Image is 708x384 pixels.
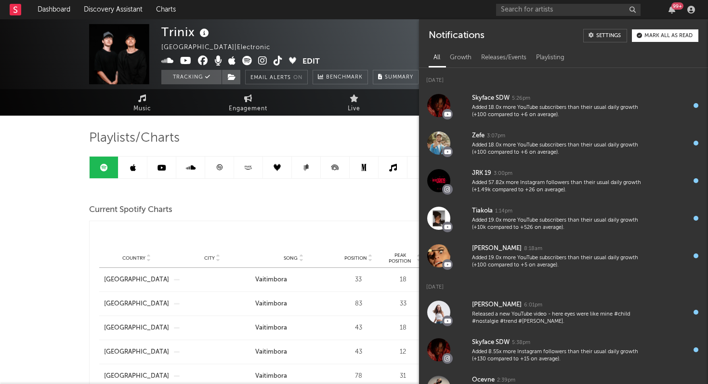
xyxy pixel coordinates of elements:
div: Notifications [429,29,484,42]
button: Summary [373,70,419,84]
a: Music [89,89,195,116]
div: 12 [385,347,421,357]
div: Growth [445,50,476,66]
a: Skyface SDW5:38pmAdded 8.55x more Instagram followers than their usual daily growth (+130 compare... [419,331,708,369]
div: Vaitimbora [255,275,287,285]
span: Current Spotify Charts [89,204,172,216]
a: Settings [583,29,627,42]
div: Added 18.0x more YouTube subscribers than their usual daily growth (+100 compared to +6 on average). [472,142,642,157]
div: 33 [337,275,380,285]
a: [PERSON_NAME]8:18amAdded 19.0x more YouTube subscribers than their usual daily growth (+100 compa... [419,237,708,275]
em: On [293,75,302,80]
div: Mark all as read [644,33,693,39]
button: Tracking [161,70,222,84]
a: Zefe3:07pmAdded 18.0x more YouTube subscribers than their usual daily growth (+100 compared to +6... [419,124,708,162]
div: Added 18.0x more YouTube subscribers than their usual daily growth (+100 compared to +6 on average). [472,104,642,119]
span: Country [122,255,145,261]
a: JRK 193:00pmAdded 57.82x more Instagram followers than their usual daily growth (+1.49k compared ... [419,162,708,199]
a: Benchmark [313,70,368,84]
div: [DATE] [419,275,708,293]
div: 2:39pm [497,377,515,384]
span: Engagement [229,103,267,115]
a: [GEOGRAPHIC_DATA] [104,323,169,333]
div: Vaitimbora [255,371,287,381]
div: 78 [337,371,380,381]
div: [PERSON_NAME] [472,243,522,254]
a: [GEOGRAPHIC_DATA] [104,275,169,285]
div: [DATE] [419,68,708,87]
div: 18 [385,323,421,333]
div: Added 8.55x more Instagram followers than their usual daily growth (+130 compared to +15 on avera... [472,348,642,363]
a: Vaitimbora [255,299,332,309]
div: 3:00pm [494,170,512,177]
a: [GEOGRAPHIC_DATA] [104,347,169,357]
div: Added 57.82x more Instagram followers than their usual daily growth (+1.49k compared to +26 on av... [472,179,642,194]
div: 31 [385,371,421,381]
div: Skyface SDW [472,93,510,104]
div: 5:26pm [512,95,530,102]
a: Live [301,89,407,116]
div: [GEOGRAPHIC_DATA] | Electronic [161,42,281,53]
a: [PERSON_NAME]6:01pmReleased a new YouTube video - here eyes were like mine #child #nostalgie #tre... [419,293,708,331]
div: 18 [385,275,421,285]
div: Releases/Events [476,50,531,66]
div: [PERSON_NAME] [472,299,522,311]
div: 6:01pm [524,302,542,309]
button: Email AlertsOn [245,70,308,84]
div: All [429,50,445,66]
a: Vaitimbora [255,347,332,357]
a: [GEOGRAPHIC_DATA] [104,371,169,381]
a: Tiakola1:14pmAdded 19.0x more YouTube subscribers than their usual daily growth (+10k compared to... [419,199,708,237]
a: [GEOGRAPHIC_DATA] [104,299,169,309]
div: Settings [596,33,621,39]
span: Live [348,103,360,115]
div: JRK 19 [472,168,491,179]
a: Vaitimbora [255,323,332,333]
span: Playlists/Charts [89,132,180,144]
a: Vaitimbora [255,275,332,285]
a: Audience [407,89,513,116]
input: Search for artists [496,4,641,16]
span: Song [284,255,298,261]
span: City [204,255,215,261]
a: Engagement [195,89,301,116]
div: Added 19.0x more YouTube subscribers than their usual daily growth (+100 compared to +5 on average). [472,254,642,269]
div: Playlisting [531,50,569,66]
div: Released a new YouTube video - here eyes were like mine #child #nostalgie #trend #[PERSON_NAME]. [472,311,642,326]
div: 3:07pm [487,132,505,140]
button: Mark all as read [632,29,698,42]
div: 1:14pm [495,208,512,215]
div: 43 [337,347,380,357]
div: 8:18am [524,245,542,252]
span: Summary [385,75,413,80]
a: Vaitimbora [255,371,332,381]
div: 99 + [671,2,683,10]
div: Vaitimbora [255,299,287,309]
div: 43 [337,323,380,333]
span: Benchmark [326,72,363,83]
div: Skyface SDW [472,337,510,348]
button: 99+ [669,6,675,13]
div: 83 [337,299,380,309]
div: 5:38pm [512,339,530,346]
span: Music [133,103,151,115]
div: Vaitimbora [255,323,287,333]
div: Vaitimbora [255,347,287,357]
span: Position [344,255,367,261]
div: Zefe [472,130,485,142]
a: Skyface SDW5:26pmAdded 18.0x more YouTube subscribers than their usual daily growth (+100 compare... [419,87,708,124]
button: Edit [302,56,320,68]
div: Added 19.0x more YouTube subscribers than their usual daily growth (+10k compared to +526 on aver... [472,217,642,232]
span: Peak Position [385,252,415,264]
div: 33 [385,299,421,309]
div: Tiakola [472,205,493,217]
div: Trinix [161,24,211,40]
